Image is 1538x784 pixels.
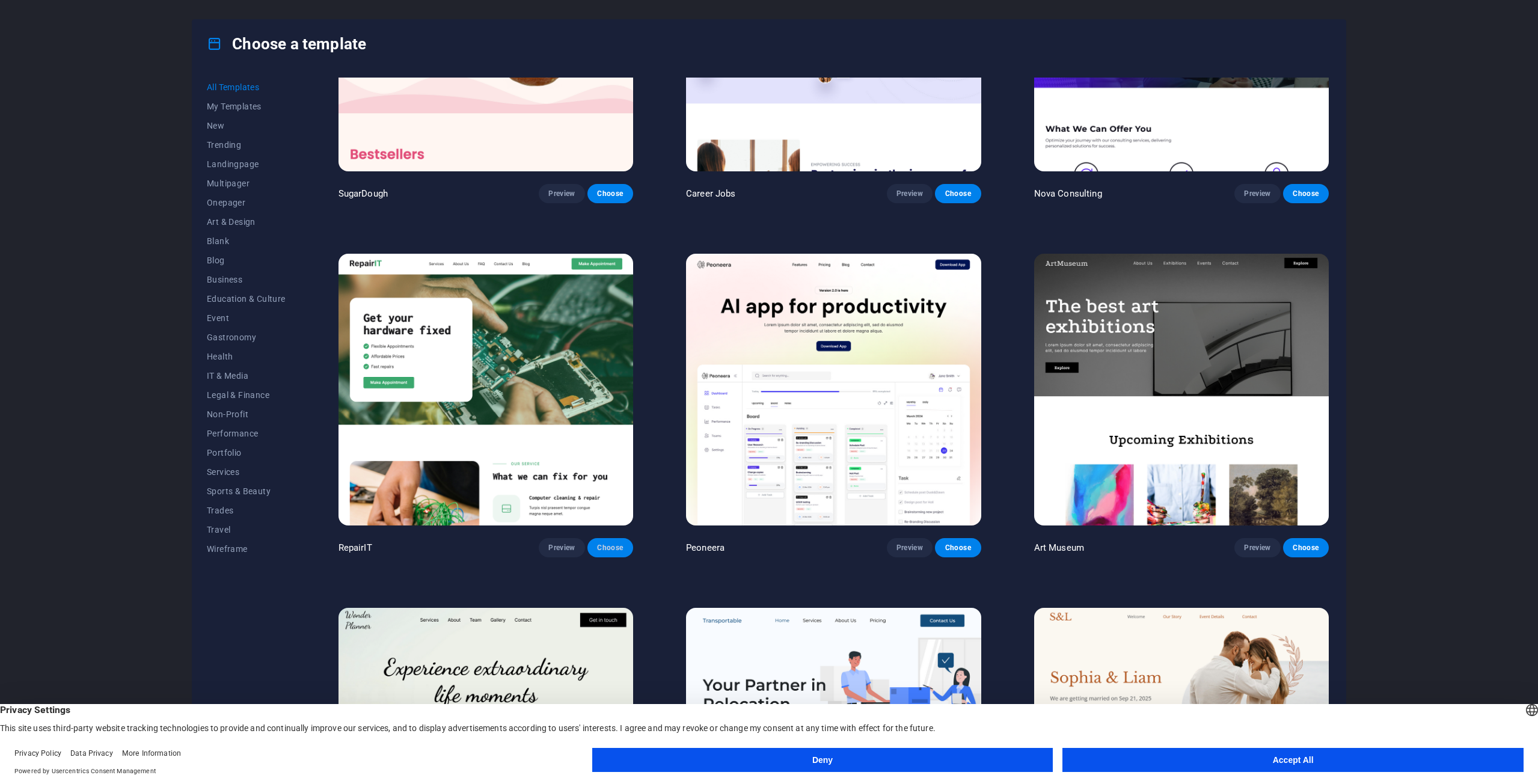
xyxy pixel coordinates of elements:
span: Choose [597,543,623,553]
span: Blank [207,236,286,246]
button: Wireframe [207,539,286,559]
button: Event [207,308,286,328]
button: Choose [935,184,981,203]
button: Choose [587,538,633,557]
button: Services [207,462,286,482]
button: Business [207,270,286,289]
span: Performance [207,429,286,438]
button: All Templates [207,78,286,97]
span: Blog [207,256,286,265]
button: Preview [1234,538,1280,557]
button: Preview [887,184,933,203]
p: RepairIT [339,542,372,554]
button: Non-Profit [207,405,286,424]
span: Gastronomy [207,332,286,342]
span: IT & Media [207,371,286,381]
img: Art Museum [1034,254,1329,525]
span: Multipager [207,179,286,188]
span: Trending [207,140,286,150]
span: Preview [896,189,923,198]
span: Preview [896,543,923,553]
span: Business [207,275,286,284]
h4: Choose a template [207,34,366,54]
button: Blog [207,251,286,270]
span: Wireframe [207,544,286,554]
button: Health [207,347,286,366]
span: Legal & Finance [207,390,286,400]
span: Trades [207,506,286,515]
button: Sports & Beauty [207,482,286,501]
button: Preview [1234,184,1280,203]
button: Choose [935,538,981,557]
p: SugarDough [339,188,388,200]
span: Education & Culture [207,294,286,304]
button: Performance [207,424,286,443]
span: Choose [945,189,971,198]
p: Nova Consulting [1034,188,1102,200]
span: Onepager [207,198,286,207]
button: Preview [887,538,933,557]
span: Preview [548,189,575,198]
button: Trades [207,501,286,520]
span: Choose [1293,189,1319,198]
button: Preview [539,538,584,557]
button: Multipager [207,174,286,193]
button: My Templates [207,97,286,116]
button: Portfolio [207,443,286,462]
span: Landingpage [207,159,286,169]
span: Portfolio [207,448,286,458]
button: Travel [207,520,286,539]
button: IT & Media [207,366,286,385]
span: New [207,121,286,130]
button: Blank [207,231,286,251]
img: RepairIT [339,254,633,525]
span: Services [207,467,286,477]
button: Education & Culture [207,289,286,308]
button: Choose [1283,538,1329,557]
button: Landingpage [207,155,286,174]
button: Choose [1283,184,1329,203]
span: Choose [1293,543,1319,553]
span: Art & Design [207,217,286,227]
button: Trending [207,135,286,155]
span: All Templates [207,82,286,92]
button: Art & Design [207,212,286,231]
span: Non-Profit [207,409,286,419]
span: My Templates [207,102,286,111]
img: Peoneera [686,254,981,525]
button: Preview [539,184,584,203]
span: Event [207,313,286,323]
button: Gastronomy [207,328,286,347]
span: Health [207,352,286,361]
p: Career Jobs [686,188,736,200]
p: Peoneera [686,542,725,554]
span: Choose [945,543,971,553]
span: Preview [1244,543,1270,553]
button: Legal & Finance [207,385,286,405]
span: Travel [207,525,286,534]
span: Choose [597,189,623,198]
span: Preview [548,543,575,553]
button: Choose [587,184,633,203]
button: New [207,116,286,135]
span: Sports & Beauty [207,486,286,496]
button: Onepager [207,193,286,212]
p: Art Museum [1034,542,1084,554]
span: Preview [1244,189,1270,198]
